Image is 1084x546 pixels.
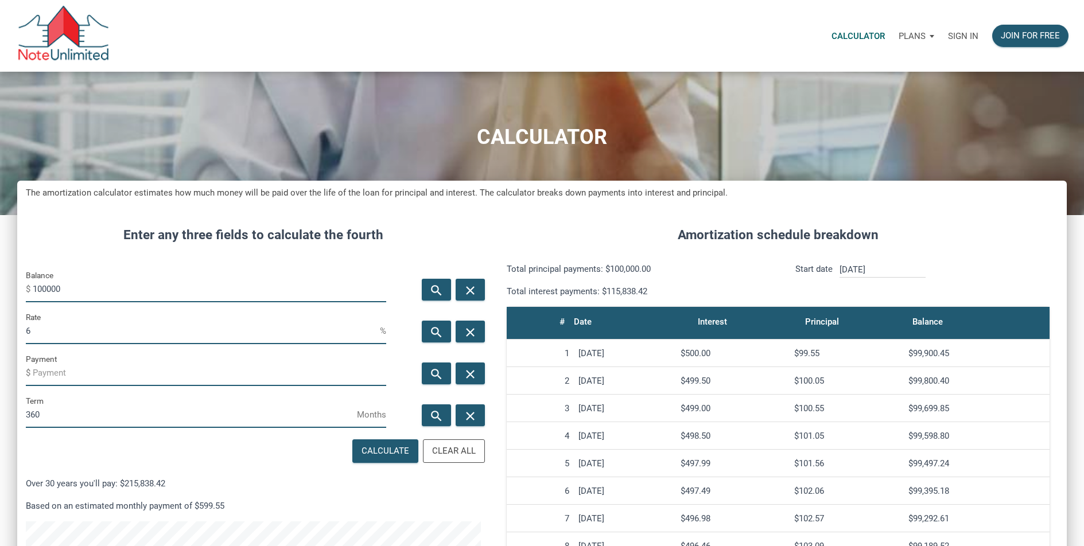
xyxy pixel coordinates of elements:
button: close [456,362,485,384]
p: Calculator [832,31,885,41]
div: [DATE] [578,513,671,524]
button: search [422,404,451,426]
p: Based on an estimated monthly payment of $599.55 [26,499,481,513]
input: Balance [33,276,386,302]
div: 6 [511,486,569,496]
div: $100.55 [794,403,899,414]
div: 7 [511,513,569,524]
div: $500.00 [681,348,786,358]
label: Term [26,394,44,408]
div: $99.55 [794,348,899,358]
div: $99,800.40 [908,376,1045,386]
div: Principal [805,314,839,330]
a: Plans [892,18,941,54]
input: Rate [26,318,380,344]
label: Rate [26,310,41,324]
p: Total interest payments: $115,838.42 [507,284,770,298]
div: 3 [511,403,569,414]
div: [DATE] [578,403,671,414]
i: search [429,367,443,381]
button: Plans [892,19,941,53]
i: close [463,367,477,381]
button: Calculate [352,439,418,463]
input: Payment [33,360,386,386]
div: Calculate [362,444,409,458]
button: search [422,279,451,301]
i: search [429,283,443,298]
p: Start date [795,262,833,298]
h1: CALCULATOR [9,126,1075,149]
label: Payment [26,352,57,366]
img: NoteUnlimited [17,6,110,66]
div: $99,900.45 [908,348,1045,358]
div: $99,395.18 [908,486,1045,496]
label: Balance [26,268,53,282]
i: search [429,325,443,340]
input: Term [26,402,357,428]
div: $102.57 [794,513,899,524]
div: Join for free [1001,29,1060,42]
span: $ [26,280,33,298]
p: Over 30 years you'll pay: $215,838.42 [26,477,481,490]
div: [DATE] [578,376,671,386]
div: 4 [511,431,569,441]
div: [DATE] [578,458,671,469]
div: $499.50 [681,376,786,386]
div: $100.05 [794,376,899,386]
h4: Amortization schedule breakdown [498,225,1058,245]
div: Date [574,314,592,330]
i: close [463,283,477,298]
div: $99,699.85 [908,403,1045,414]
div: 2 [511,376,569,386]
p: Sign in [948,31,978,41]
button: close [456,279,485,301]
div: $497.49 [681,486,786,496]
i: close [463,409,477,423]
p: Total principal payments: $100,000.00 [507,262,770,276]
a: Calculator [825,18,892,54]
button: close [456,404,485,426]
div: Clear All [432,444,476,458]
div: [DATE] [578,348,671,358]
div: $99,598.80 [908,431,1045,441]
span: Months [357,405,386,424]
button: search [422,362,451,384]
div: $496.98 [681,513,786,524]
div: 5 [511,458,569,469]
div: # [560,314,565,330]
button: close [456,321,485,342]
div: Balance [912,314,943,330]
div: $101.56 [794,458,899,469]
div: $101.05 [794,431,899,441]
a: Join for free [985,18,1075,54]
span: % [380,322,386,340]
i: search [429,409,443,423]
h5: The amortization calculator estimates how much money will be paid over the life of the loan for p... [26,186,1058,200]
div: [DATE] [578,431,671,441]
p: Plans [899,31,926,41]
button: Join for free [992,25,1069,47]
div: $99,497.24 [908,458,1045,469]
span: $ [26,364,33,382]
h4: Enter any three fields to calculate the fourth [26,225,481,245]
div: $498.50 [681,431,786,441]
div: $499.00 [681,403,786,414]
div: $497.99 [681,458,786,469]
i: close [463,325,477,340]
button: Clear All [423,439,485,463]
div: [DATE] [578,486,671,496]
div: Interest [698,314,727,330]
div: $102.06 [794,486,899,496]
a: Sign in [941,18,985,54]
div: 1 [511,348,569,358]
button: search [422,321,451,342]
div: $99,292.61 [908,513,1045,524]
